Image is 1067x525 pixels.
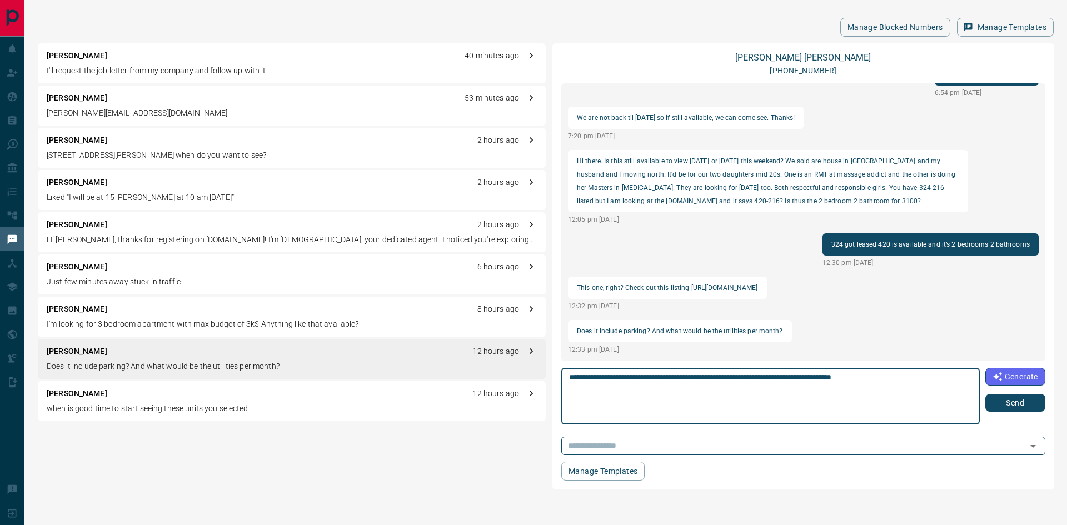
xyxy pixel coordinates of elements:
[840,18,950,37] button: Manage Blocked Numbers
[822,258,1039,268] p: 12:30 pm [DATE]
[465,50,519,62] p: 40 minutes ago
[47,318,537,330] p: I'm looking for 3 bedroom apartment with max budget of 3k$ Anything like that available?
[935,88,1039,98] p: 6:54 pm [DATE]
[831,238,1030,251] p: 324 got leased 420 is available and it’s 2 bedrooms 2 bathrooms
[577,324,783,338] p: Does it include parking? And what would be the utilities per month?
[1025,438,1041,454] button: Open
[47,149,537,161] p: [STREET_ADDRESS][PERSON_NAME] when do you want to see?
[985,394,1045,412] button: Send
[47,50,107,62] p: [PERSON_NAME]
[472,346,519,357] p: 12 hours ago
[561,462,645,481] button: Manage Templates
[770,65,836,77] p: [PHONE_NUMBER]
[47,107,537,119] p: [PERSON_NAME][EMAIL_ADDRESS][DOMAIN_NAME]
[957,18,1054,37] button: Manage Templates
[47,303,107,315] p: [PERSON_NAME]
[568,344,792,354] p: 12:33 pm [DATE]
[568,301,767,311] p: 12:32 pm [DATE]
[47,346,107,357] p: [PERSON_NAME]
[577,154,959,208] p: Hi there. Is this still available to view [DATE] or [DATE] this weekend? We sold are house in [GE...
[47,219,107,231] p: [PERSON_NAME]
[47,92,107,104] p: [PERSON_NAME]
[47,361,537,372] p: Does it include parking? And what would be the utilities per month?
[568,214,968,224] p: 12:05 pm [DATE]
[47,403,537,414] p: when is good time to start seeing these units you selected
[47,261,107,273] p: [PERSON_NAME]
[477,219,519,231] p: 2 hours ago
[47,192,537,203] p: Liked “I will be at 15 [PERSON_NAME] at 10 am [DATE]”
[568,131,804,141] p: 7:20 pm [DATE]
[47,177,107,188] p: [PERSON_NAME]
[465,92,519,104] p: 53 minutes ago
[47,65,537,77] p: I'll request the job letter from my company and follow up with it
[477,134,519,146] p: 2 hours ago
[472,388,519,399] p: 12 hours ago
[47,134,107,146] p: [PERSON_NAME]
[735,52,871,63] a: [PERSON_NAME] [PERSON_NAME]
[477,177,519,188] p: 2 hours ago
[477,303,519,315] p: 8 hours ago
[47,388,107,399] p: [PERSON_NAME]
[477,261,519,273] p: 6 hours ago
[985,368,1045,386] button: Generate
[47,234,537,246] p: Hi [PERSON_NAME], thanks for registering on [DOMAIN_NAME]! I'm [DEMOGRAPHIC_DATA], your dedicated...
[577,111,795,124] p: We are not back til [DATE] so if still available, we can come see. Thanks!
[577,281,758,294] p: This one, right? Check out this listing [URL][DOMAIN_NAME]
[47,276,537,288] p: Just few minutes away stuck in traffic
